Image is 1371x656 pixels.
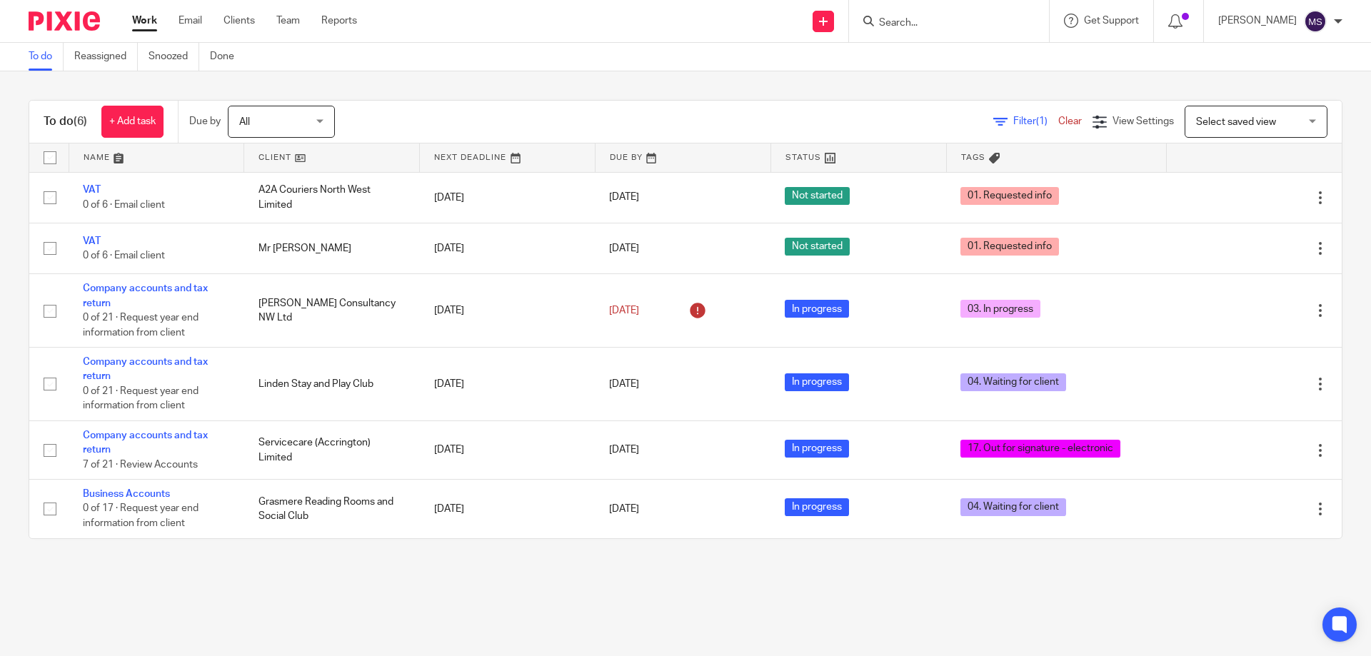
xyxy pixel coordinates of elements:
[83,200,165,210] span: 0 of 6 · Email client
[83,185,101,195] a: VAT
[101,106,164,138] a: + Add task
[785,440,849,458] span: In progress
[244,480,420,538] td: Grasmere Reading Rooms and Social Club
[83,489,170,499] a: Business Accounts
[960,440,1120,458] span: 17. Out for signature - electronic
[210,43,245,71] a: Done
[244,172,420,223] td: A2A Couriers North West Limited
[189,114,221,128] p: Due by
[1113,116,1174,126] span: View Settings
[609,306,639,316] span: [DATE]
[29,11,100,31] img: Pixie
[244,420,420,479] td: Servicecare (Accrington) Limited
[1304,10,1327,33] img: svg%3E
[785,238,850,256] span: Not started
[179,14,202,28] a: Email
[420,172,596,223] td: [DATE]
[420,420,596,479] td: [DATE]
[224,14,255,28] a: Clients
[74,43,138,71] a: Reassigned
[244,223,420,273] td: Mr [PERSON_NAME]
[420,274,596,348] td: [DATE]
[1058,116,1082,126] a: Clear
[609,504,639,514] span: [DATE]
[239,117,250,127] span: All
[961,153,985,161] span: Tags
[276,14,300,28] a: Team
[960,300,1040,318] span: 03. In progress
[960,238,1059,256] span: 01. Requested info
[83,430,208,455] a: Company accounts and tax return
[83,313,199,338] span: 0 of 21 · Request year end information from client
[420,348,596,421] td: [DATE]
[785,498,849,516] span: In progress
[83,251,165,261] span: 0 of 6 · Email client
[785,373,849,391] span: In progress
[960,373,1066,391] span: 04. Waiting for client
[609,243,639,253] span: [DATE]
[74,116,87,127] span: (6)
[1084,16,1139,26] span: Get Support
[1196,117,1276,127] span: Select saved view
[878,17,1006,30] input: Search
[420,223,596,273] td: [DATE]
[244,348,420,421] td: Linden Stay and Play Club
[83,386,199,411] span: 0 of 21 · Request year end information from client
[1036,116,1048,126] span: (1)
[420,480,596,538] td: [DATE]
[609,193,639,203] span: [DATE]
[29,43,64,71] a: To do
[960,498,1066,516] span: 04. Waiting for client
[83,460,198,470] span: 7 of 21 · Review Accounts
[244,274,420,348] td: [PERSON_NAME] Consultancy NW Ltd
[83,357,208,381] a: Company accounts and tax return
[149,43,199,71] a: Snoozed
[321,14,357,28] a: Reports
[960,187,1059,205] span: 01. Requested info
[83,504,199,529] span: 0 of 17 · Request year end information from client
[1013,116,1058,126] span: Filter
[1218,14,1297,28] p: [PERSON_NAME]
[785,187,850,205] span: Not started
[44,114,87,129] h1: To do
[609,445,639,455] span: [DATE]
[83,283,208,308] a: Company accounts and tax return
[83,236,101,246] a: VAT
[132,14,157,28] a: Work
[785,300,849,318] span: In progress
[609,379,639,389] span: [DATE]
